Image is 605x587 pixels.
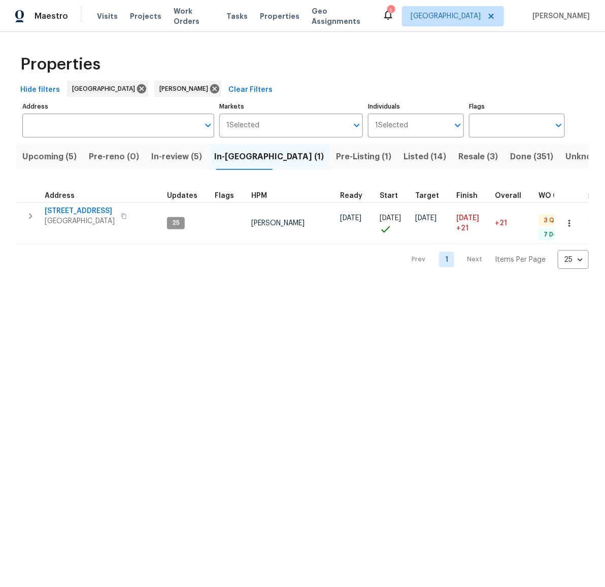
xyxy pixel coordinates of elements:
span: [PERSON_NAME] [251,220,305,227]
span: Target [415,192,439,199]
div: Target renovation project end date [415,192,448,199]
div: 1 [387,6,394,16]
span: In-[GEOGRAPHIC_DATA] (1) [214,150,324,164]
div: [GEOGRAPHIC_DATA] [67,81,148,97]
a: Goto page 1 [439,252,454,267]
span: 1 Selected [375,121,408,130]
span: Projects [130,11,161,21]
span: Geo Assignments [312,6,370,26]
span: +21 [495,220,507,227]
span: WO Completion [539,192,594,199]
span: Hide filters [20,84,60,96]
span: Start [380,192,398,199]
span: [PERSON_NAME] [528,11,590,21]
span: Flags [215,192,234,199]
span: +21 [456,223,468,233]
span: Finish [456,192,478,199]
span: Tasks [226,13,248,20]
span: [GEOGRAPHIC_DATA] [45,216,115,226]
div: Projected renovation finish date [456,192,487,199]
span: Overall [495,192,521,199]
span: Work Orders [174,6,214,26]
span: Updates [167,192,197,199]
span: [GEOGRAPHIC_DATA] [72,84,139,94]
span: Pre-reno (0) [89,150,139,164]
div: Earliest renovation start date (first business day after COE or Checkout) [340,192,372,199]
span: [DATE] [415,215,436,222]
span: [DATE] [456,215,479,222]
label: Address [22,103,214,110]
div: Days past target finish date [495,192,530,199]
span: [STREET_ADDRESS] [45,206,115,216]
nav: Pagination Navigation [402,250,589,269]
label: Markets [219,103,363,110]
span: 3 QC [540,216,563,225]
span: Done (351) [510,150,553,164]
span: HPM [251,192,267,199]
span: [PERSON_NAME] [159,84,212,94]
button: Open [350,118,364,132]
span: Address [45,192,75,199]
button: Open [201,118,215,132]
span: Maestro [35,11,68,21]
span: 1 Selected [226,121,259,130]
span: Ready [340,192,362,199]
span: Properties [20,59,100,70]
span: [DATE] [380,215,401,222]
span: Properties [260,11,299,21]
span: Clear Filters [228,84,273,96]
div: [PERSON_NAME] [154,81,221,97]
button: Clear Filters [224,81,277,99]
span: Visits [97,11,118,21]
span: Listed (14) [404,150,446,164]
span: 25 [168,219,184,227]
span: Upcoming (5) [22,150,77,164]
td: Scheduled to finish 21 day(s) late [452,202,491,244]
label: Flags [469,103,565,110]
span: In-review (5) [151,150,202,164]
div: 25 [558,247,589,273]
button: Hide filters [16,81,64,99]
span: [DATE] [340,215,361,222]
label: Individuals [368,103,464,110]
p: Items Per Page [495,255,546,265]
span: 7 Done [540,230,569,239]
button: Open [451,118,465,132]
span: Resale (3) [458,150,498,164]
span: Pre-Listing (1) [336,150,391,164]
div: Actual renovation start date [380,192,407,199]
td: Project started on time [376,202,411,244]
button: Open [552,118,566,132]
span: [GEOGRAPHIC_DATA] [411,11,481,21]
td: 21 day(s) past target finish date [491,202,534,244]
